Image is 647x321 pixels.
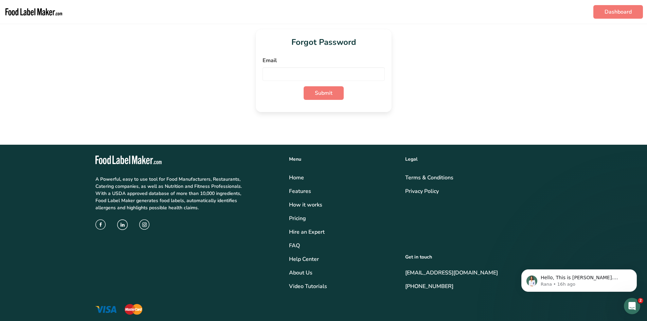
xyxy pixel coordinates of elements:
[511,255,647,303] iframe: Intercom notifications message
[263,36,385,48] h1: Forgot Password
[315,89,333,97] span: Submit
[289,242,397,250] a: FAQ
[405,269,552,277] a: [EMAIL_ADDRESS][DOMAIN_NAME]
[263,56,385,65] label: Email
[289,201,397,209] div: How it works
[95,306,116,313] img: visa
[289,269,397,277] a: About Us
[289,228,397,236] a: Hire an Expert
[405,253,552,261] div: Get in touch
[289,282,397,290] a: Video Tutorials
[593,5,643,19] a: Dashboard
[289,187,397,195] a: Features
[289,156,397,163] div: Menu
[304,86,344,100] button: Submit
[405,174,552,182] a: Terms & Conditions
[4,3,64,21] img: Food Label Maker
[624,298,640,314] iframe: Intercom live chat
[95,176,244,211] p: A Powerful, easy to use tool for Food Manufacturers, Restaurants, Catering companies, as well as ...
[638,298,643,303] span: 2
[289,255,397,263] a: Help Center
[405,282,552,290] a: [PHONE_NUMBER]
[405,187,552,195] a: Privacy Policy
[289,174,397,182] a: Home
[289,214,397,222] a: Pricing
[405,156,552,163] div: Legal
